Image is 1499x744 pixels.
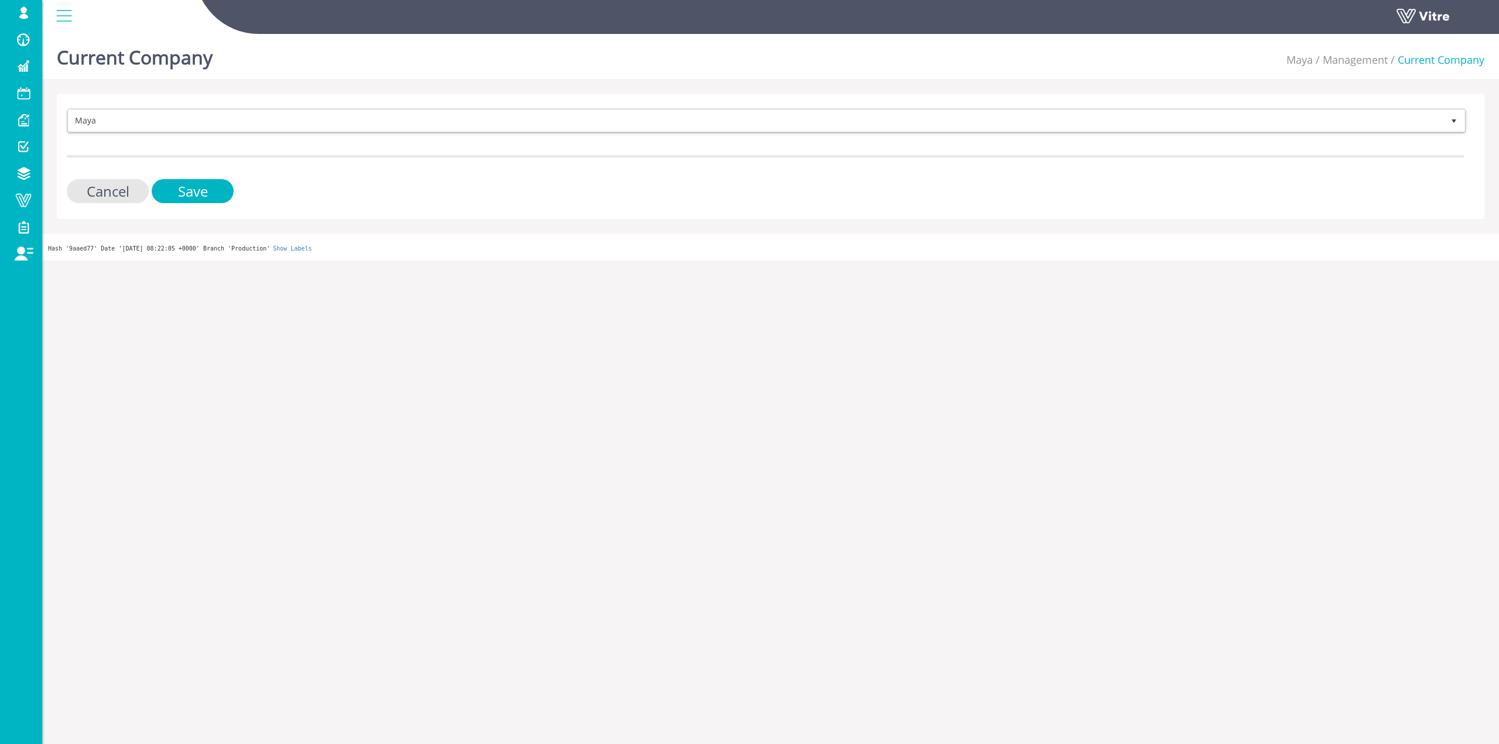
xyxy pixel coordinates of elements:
[1313,53,1388,68] li: Management
[1388,53,1484,68] li: Current Company
[57,29,213,79] h1: Current Company
[152,179,234,203] input: Save
[48,245,270,252] span: Hash '9aaed77' Date '[DATE] 08:22:05 +0000' Branch 'Production'
[273,245,312,252] a: Show Labels
[1286,53,1313,67] a: Maya
[1443,110,1464,131] span: select
[69,110,1443,131] span: Maya
[67,179,149,203] input: Cancel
